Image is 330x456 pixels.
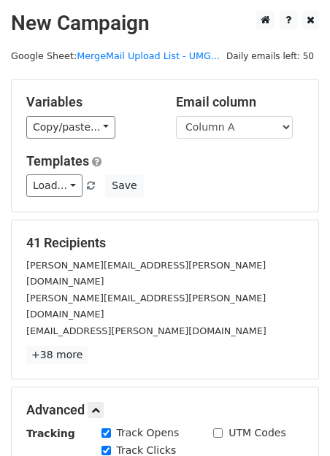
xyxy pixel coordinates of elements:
[26,402,304,418] h5: Advanced
[26,260,266,287] small: [PERSON_NAME][EMAIL_ADDRESS][PERSON_NAME][DOMAIN_NAME]
[26,174,82,197] a: Load...
[77,50,220,61] a: MergeMail Upload List - UMG...
[26,325,266,336] small: [EMAIL_ADDRESS][PERSON_NAME][DOMAIN_NAME]
[176,94,304,110] h5: Email column
[26,94,154,110] h5: Variables
[26,346,88,364] a: +38 more
[221,48,319,64] span: Daily emails left: 50
[257,386,330,456] iframe: Chat Widget
[26,116,115,139] a: Copy/paste...
[105,174,143,197] button: Save
[11,50,220,61] small: Google Sheet:
[26,428,75,439] strong: Tracking
[117,425,180,441] label: Track Opens
[26,235,304,251] h5: 41 Recipients
[26,293,266,320] small: [PERSON_NAME][EMAIL_ADDRESS][PERSON_NAME][DOMAIN_NAME]
[221,50,319,61] a: Daily emails left: 50
[229,425,285,441] label: UTM Codes
[11,11,319,36] h2: New Campaign
[26,153,89,169] a: Templates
